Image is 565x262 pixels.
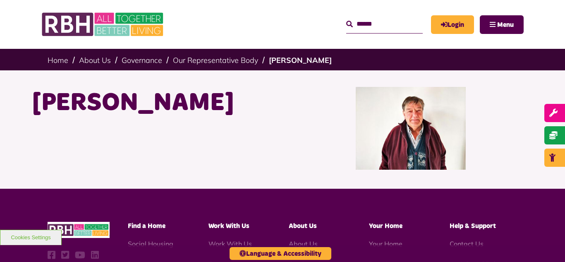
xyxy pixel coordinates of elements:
a: Social Housing [128,240,173,248]
img: RBH [48,222,110,238]
span: Work With Us [208,223,249,229]
span: Your Home [369,223,402,229]
button: Language & Accessibility [230,247,331,260]
span: About Us [289,223,317,229]
span: Menu [497,22,514,28]
iframe: Netcall Web Assistant for live chat [528,225,565,262]
a: About Us [289,240,318,248]
a: Governance [122,55,162,65]
a: Home [48,55,68,65]
a: Work With Us [208,240,252,248]
h1: [PERSON_NAME] [32,87,276,119]
span: Find a Home [128,223,165,229]
a: MyRBH [431,15,474,34]
a: Contact Us [450,240,484,248]
button: Navigation [480,15,524,34]
img: Harold Hull [356,87,466,170]
a: About Us [79,55,111,65]
a: Your Home [369,240,402,248]
span: Help & Support [450,223,496,229]
a: Our Representative Body [173,55,258,65]
img: RBH [41,8,165,41]
a: [PERSON_NAME] [269,55,332,65]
